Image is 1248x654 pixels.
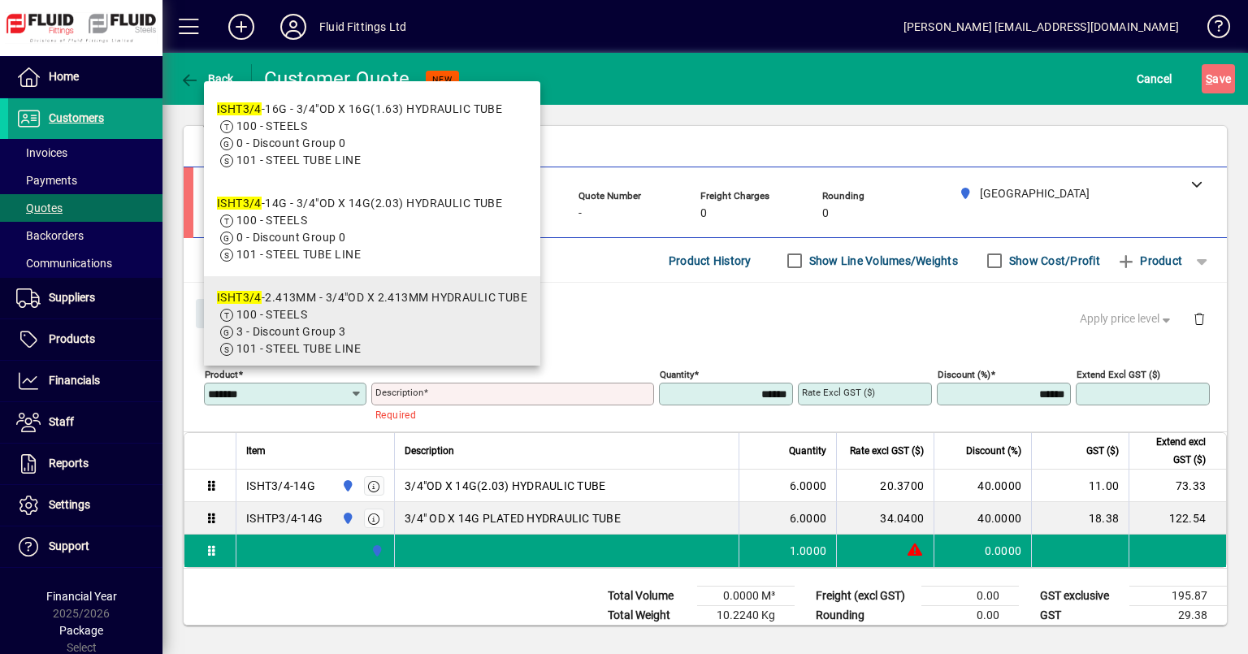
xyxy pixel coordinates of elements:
[180,72,234,85] span: Back
[246,442,266,460] span: Item
[236,248,361,261] span: 101 - STEEL TUBE LINE
[1031,502,1129,535] td: 18.38
[578,207,582,220] span: -
[8,57,162,97] a: Home
[1206,72,1212,85] span: S
[1073,305,1181,334] button: Apply price level
[196,299,251,328] button: Close
[1129,470,1226,502] td: 73.33
[432,74,453,84] span: NEW
[205,369,238,380] mat-label: Product
[966,442,1021,460] span: Discount (%)
[59,624,103,637] span: Package
[1129,587,1227,606] td: 195.87
[217,101,503,118] div: -16G - 3/4"OD X 16G(1.63) HYDRAULIC TUBE
[790,478,827,494] span: 6.0000
[405,510,621,526] span: 3/4" OD X 14G PLATED HYDRAULIC TUBE
[405,478,605,494] span: 3/4"OD X 14G(2.03) HYDRAULIC TUBE
[1080,310,1174,327] span: Apply price level
[236,214,307,227] span: 100 - STEELS
[246,510,323,526] div: ISHTP3/4-14G
[16,229,84,242] span: Backorders
[375,387,423,398] mat-label: Description
[1031,470,1129,502] td: 11.00
[1032,587,1129,606] td: GST exclusive
[202,301,245,327] span: Close
[660,369,694,380] mat-label: Quantity
[217,197,262,210] em: ISHT3/4
[16,174,77,187] span: Payments
[204,276,540,370] mat-option: ISHT3/4-2.413MM - 3/4"OD X 2.413MM HYDRAULIC TUBE
[8,485,162,526] a: Settings
[1133,64,1176,93] button: Cancel
[236,308,307,321] span: 100 - STEELS
[1086,442,1119,460] span: GST ($)
[697,587,795,606] td: 0.0000 M³
[903,14,1179,40] div: [PERSON_NAME] [EMAIL_ADDRESS][DOMAIN_NAME]
[46,590,117,603] span: Financial Year
[204,182,540,276] mat-option: ISHT3/4-14G - 3/4"OD X 14G(2.03) HYDRAULIC TUBE
[16,257,112,270] span: Communications
[236,342,361,355] span: 101 - STEEL TUBE LINE
[49,498,90,511] span: Settings
[8,361,162,401] a: Financials
[319,14,406,40] div: Fluid Fittings Ltd
[700,207,707,220] span: 0
[822,207,829,220] span: 0
[175,64,238,93] button: Back
[669,248,752,274] span: Product History
[808,587,921,606] td: Freight (excl GST)
[236,154,361,167] span: 101 - STEEL TUBE LINE
[49,539,89,552] span: Support
[236,119,307,132] span: 100 - STEELS
[8,526,162,567] a: Support
[337,477,356,495] span: AUCKLAND
[1180,311,1219,326] app-page-header-button: Delete
[1137,66,1172,92] span: Cancel
[16,201,63,214] span: Quotes
[934,502,1031,535] td: 40.0000
[217,102,262,115] em: ISHT3/4
[1202,64,1235,93] button: Save
[600,587,697,606] td: Total Volume
[236,231,346,244] span: 0 - Discount Group 0
[8,194,162,222] a: Quotes
[847,510,924,526] div: 34.0400
[192,305,255,320] app-page-header-button: Close
[49,291,95,304] span: Suppliers
[1129,606,1227,626] td: 29.38
[49,332,95,345] span: Products
[236,136,346,149] span: 0 - Discount Group 0
[662,246,758,275] button: Product History
[375,405,641,422] mat-error: Required
[49,70,79,83] span: Home
[934,535,1031,567] td: 0.0000
[934,470,1031,502] td: 40.0000
[16,146,67,159] span: Invoices
[215,12,267,41] button: Add
[184,283,1227,342] div: Product
[1032,606,1129,626] td: GST
[8,167,162,194] a: Payments
[49,374,100,387] span: Financials
[1006,253,1100,269] label: Show Cost/Profit
[921,606,1019,626] td: 0.00
[600,606,697,626] td: Total Weight
[790,543,827,559] span: 1.0000
[802,387,875,398] mat-label: Rate excl GST ($)
[217,289,527,306] div: -2.413MM - 3/4"OD X 2.413MM HYDRAULIC TUBE
[49,415,74,428] span: Staff
[49,457,89,470] span: Reports
[366,542,385,560] span: AUCKLAND
[850,442,924,460] span: Rate excl GST ($)
[162,64,252,93] app-page-header-button: Back
[337,509,356,527] span: AUCKLAND
[8,139,162,167] a: Invoices
[217,195,503,212] div: -14G - 3/4"OD X 14G(2.03) HYDRAULIC TUBE
[204,88,540,182] mat-option: ISHT3/4-16G - 3/4"OD X 16G(1.63) HYDRAULIC TUBE
[847,478,924,494] div: 20.3700
[921,587,1019,606] td: 0.00
[264,66,410,92] div: Customer Quote
[808,606,921,626] td: Rounding
[8,319,162,360] a: Products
